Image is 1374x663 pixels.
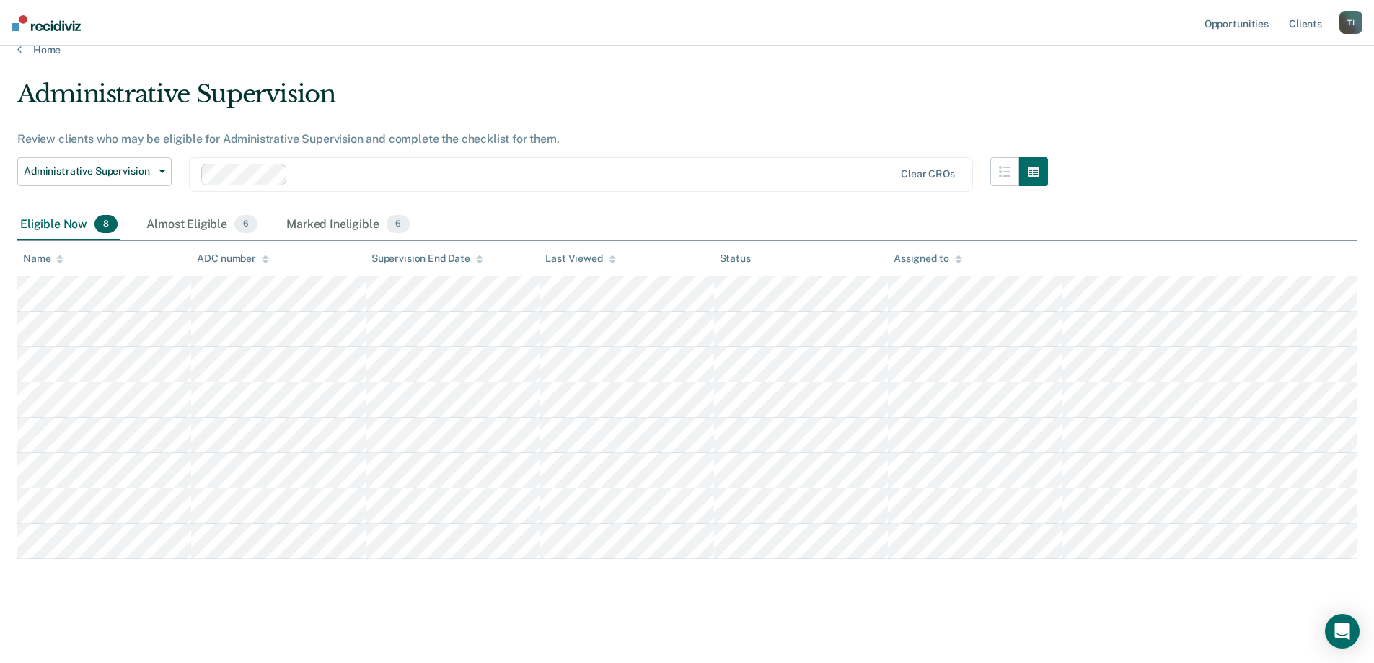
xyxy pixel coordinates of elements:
[720,253,751,265] div: Status
[12,15,81,31] img: Recidiviz
[17,132,1048,146] div: Review clients who may be eligible for Administrative Supervision and complete the checklist for ...
[144,209,260,241] div: Almost Eligible6
[94,215,118,234] span: 8
[17,43,1357,56] a: Home
[23,253,63,265] div: Name
[24,165,154,177] span: Administrative Supervision
[901,168,955,180] div: Clear CROs
[234,215,257,234] span: 6
[371,253,483,265] div: Supervision End Date
[545,253,615,265] div: Last Viewed
[387,215,410,234] span: 6
[1339,11,1362,34] button: TJ
[1339,11,1362,34] div: T J
[894,253,961,265] div: Assigned to
[17,209,120,241] div: Eligible Now8
[17,157,172,186] button: Administrative Supervision
[197,253,269,265] div: ADC number
[283,209,413,241] div: Marked Ineligible6
[1325,614,1360,649] div: Open Intercom Messenger
[17,79,1048,120] div: Administrative Supervision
